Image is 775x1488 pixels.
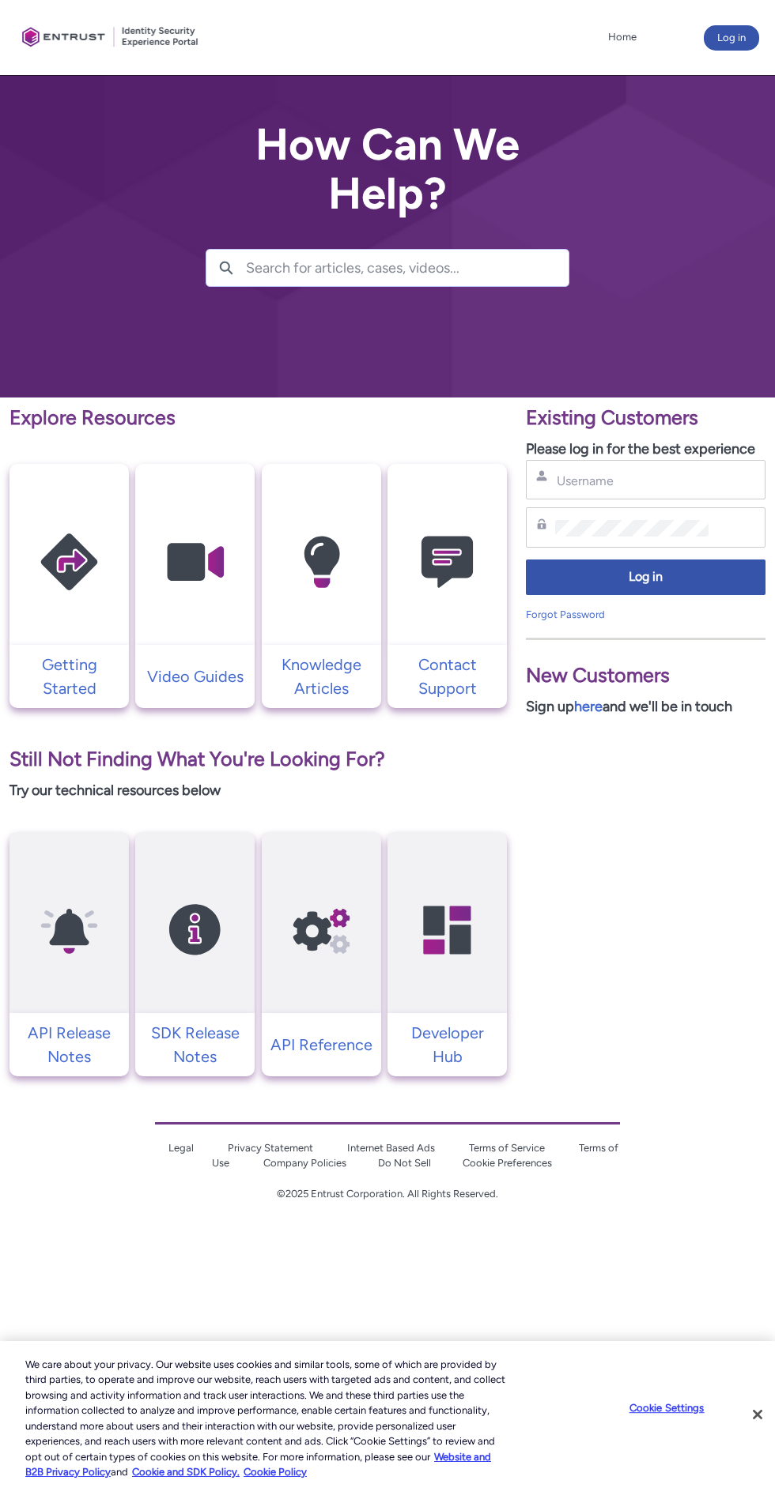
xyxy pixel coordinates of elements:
button: Log in [526,559,766,595]
p: Sign up and we'll be in touch [526,696,766,718]
a: Knowledge Articles [262,653,381,700]
p: Contact Support [395,653,499,700]
a: Cookie Preferences [463,1157,552,1169]
a: Do Not Sell [378,1157,431,1169]
p: Still Not Finding What You're Looking For? [9,744,507,774]
img: API Release Notes [9,863,129,998]
input: Search for articles, cases, videos... [246,250,569,286]
button: Close [740,1397,775,1432]
div: We care about your privacy. Our website uses cookies and similar tools, some of which are provide... [25,1357,506,1480]
button: Cookie Settings [618,1392,716,1424]
button: Log in [704,25,759,51]
img: Contact Support [387,495,507,630]
a: Forgot Password [526,608,605,620]
a: here [574,698,603,715]
a: Home [604,25,641,49]
a: Internet Based Ads [347,1142,435,1154]
img: Knowledge Articles [262,495,381,630]
p: Explore Resources [9,403,507,433]
p: SDK Release Notes [143,1021,247,1068]
a: SDK Release Notes [135,1021,255,1068]
p: API Release Notes [17,1021,121,1068]
p: Developer Hub [395,1021,499,1068]
img: Developer Hub [387,863,507,998]
a: Company Policies [263,1157,346,1169]
a: Legal [168,1142,194,1154]
a: Terms of Service [469,1142,545,1154]
p: Video Guides [143,665,247,688]
p: Getting Started [17,653,121,700]
button: Search [206,250,246,286]
a: API Release Notes [9,1021,129,1068]
p: Existing Customers [526,403,766,433]
p: API Reference [270,1033,373,1057]
a: Cookie Policy [244,1466,307,1478]
a: Cookie and SDK Policy. [132,1466,240,1478]
img: Getting Started [9,495,129,630]
a: Video Guides [135,665,255,688]
a: Developer Hub [387,1021,507,1068]
span: Log in [536,568,755,586]
p: Knowledge Articles [270,653,373,700]
img: Video Guides [135,495,255,630]
input: Username [555,473,709,489]
a: Privacy Statement [228,1142,313,1154]
a: Getting Started [9,653,129,700]
p: ©2025 Entrust Corporation. All Rights Reserved. [155,1186,620,1202]
p: Please log in for the best experience [526,439,766,460]
a: Contact Support [387,653,507,700]
p: Try our technical resources below [9,780,507,801]
img: API Reference [262,863,381,998]
h2: How Can We Help? [206,120,569,217]
img: SDK Release Notes [135,863,255,998]
a: API Reference [262,1033,381,1057]
p: New Customers [526,661,766,691]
